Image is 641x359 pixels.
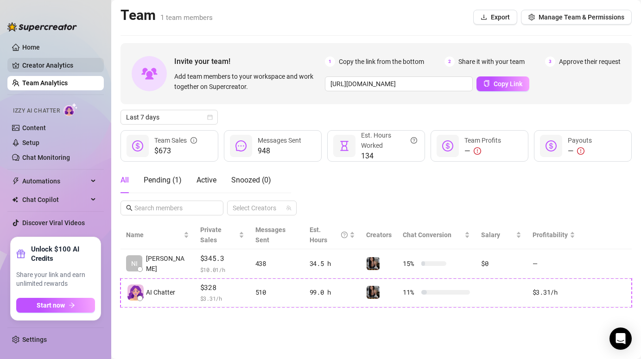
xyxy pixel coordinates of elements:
[12,177,19,185] span: thunderbolt
[22,219,85,227] a: Discover Viral Videos
[361,151,417,162] span: 134
[494,80,522,88] span: Copy Link
[310,258,355,269] div: 34.5 h
[444,57,455,67] span: 2
[442,140,453,151] span: dollar-circle
[310,225,348,245] div: Est. Hours
[464,145,501,157] div: —
[154,145,197,157] span: $673
[483,80,490,87] span: copy
[22,139,39,146] a: Setup
[361,221,397,249] th: Creators
[31,245,95,263] strong: Unlock $100 AI Credits
[258,137,301,144] span: Messages Sent
[63,103,78,116] img: AI Chatter
[197,176,216,184] span: Active
[12,196,18,203] img: Chat Copilot
[22,154,70,161] a: Chat Monitoring
[491,13,510,21] span: Export
[258,145,301,157] span: 948
[22,58,96,73] a: Creator Analytics
[533,231,568,239] span: Profitability
[13,107,60,115] span: Izzy AI Chatter
[126,205,133,211] span: search
[121,6,213,24] h2: Team
[126,110,212,124] span: Last 7 days
[16,271,95,289] span: Share your link and earn unlimited rewards
[132,140,143,151] span: dollar-circle
[481,258,521,269] div: $0
[231,176,271,184] span: Snoozed ( 0 )
[568,137,592,144] span: Payouts
[144,175,182,186] div: Pending ( 1 )
[367,286,380,299] img: PartTimeGf
[310,287,355,297] div: 99.0 h
[464,137,501,144] span: Team Profits
[200,226,222,244] span: Private Sales
[521,10,632,25] button: Manage Team & Permissions
[200,265,244,274] span: $ 10.01 /h
[528,14,535,20] span: setting
[255,226,286,244] span: Messages Sent
[22,174,88,189] span: Automations
[533,287,575,297] div: $3.31 /h
[339,57,424,67] span: Copy the link from the bottom
[481,14,487,20] span: download
[341,225,348,245] span: question-circle
[7,22,77,31] img: logo-BBDzfeDw.svg
[154,135,197,145] div: Team Sales
[403,287,418,297] span: 11 %
[22,192,88,207] span: Chat Copilot
[200,294,244,303] span: $ 3.31 /h
[121,221,195,249] th: Name
[255,287,298,297] div: 510
[568,145,592,157] div: —
[235,140,247,151] span: message
[325,57,335,67] span: 1
[131,258,138,269] span: NI
[339,140,350,151] span: hourglass
[69,302,75,309] span: arrow-right
[126,230,182,240] span: Name
[481,231,500,239] span: Salary
[403,231,451,239] span: Chat Conversion
[174,71,321,92] span: Add team members to your workspace and work together on Supercreator.
[16,249,25,258] span: gift
[403,258,418,269] span: 15 %
[286,205,292,211] span: team
[127,284,144,301] img: izzy-ai-chatter-avatar-DDCN_rTZ.svg
[121,175,129,186] div: All
[255,258,298,269] div: 438
[146,287,175,297] span: AI Chatter
[474,147,481,155] span: exclamation-circle
[545,57,555,67] span: 3
[476,76,529,91] button: Copy Link
[367,257,380,270] img: PartTimeGf
[16,298,95,313] button: Start nowarrow-right
[527,249,581,278] td: —
[146,253,189,274] span: [PERSON_NAME]
[473,10,517,25] button: Export
[37,302,65,309] span: Start now
[174,56,325,67] span: Invite your team!
[22,44,40,51] a: Home
[190,135,197,145] span: info-circle
[22,124,46,132] a: Content
[539,13,624,21] span: Manage Team & Permissions
[22,79,68,87] a: Team Analytics
[609,328,632,350] div: Open Intercom Messenger
[411,130,417,151] span: question-circle
[207,114,213,120] span: calendar
[546,140,557,151] span: dollar-circle
[361,130,417,151] div: Est. Hours Worked
[200,282,244,293] span: $328
[200,253,244,264] span: $345.3
[22,336,47,343] a: Settings
[458,57,525,67] span: Share it with your team
[134,203,210,213] input: Search members
[559,57,621,67] span: Approve their request
[577,147,584,155] span: exclamation-circle
[160,13,213,22] span: 1 team members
